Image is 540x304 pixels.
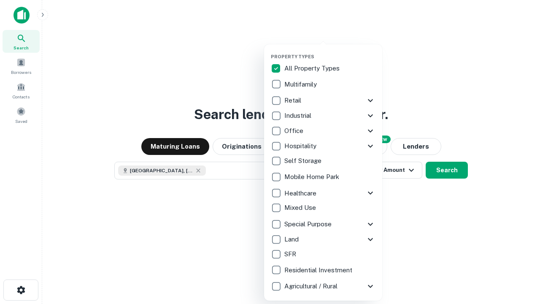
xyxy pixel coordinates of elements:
div: Industrial [271,108,375,123]
p: All Property Types [284,63,341,73]
span: Property Types [271,54,314,59]
p: Office [284,126,305,136]
p: Land [284,234,300,244]
p: Retail [284,95,303,106]
div: Office [271,123,375,138]
p: Healthcare [284,188,318,198]
p: Multifamily [284,79,319,90]
iframe: Chat Widget [498,236,540,277]
p: Agricultural / Rural [284,281,339,291]
p: Hospitality [284,141,318,151]
div: Special Purpose [271,217,375,232]
div: Agricultural / Rural [271,279,375,294]
p: SFR [284,249,298,259]
p: Mixed Use [284,203,318,213]
p: Residential Investment [284,265,354,275]
div: Land [271,232,375,247]
div: Retail [271,93,375,108]
div: Healthcare [271,185,375,201]
p: Special Purpose [284,219,333,229]
p: Mobile Home Park [284,172,341,182]
div: Hospitality [271,138,375,154]
p: Self Storage [284,156,323,166]
p: Industrial [284,111,313,121]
